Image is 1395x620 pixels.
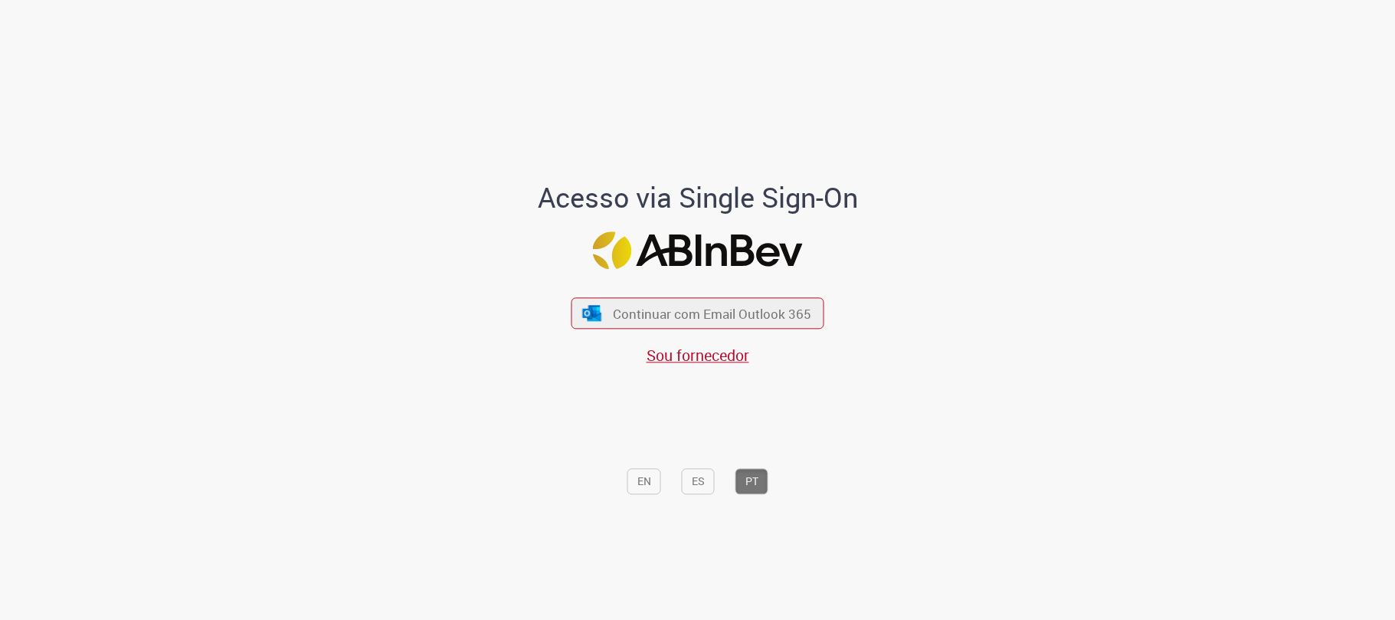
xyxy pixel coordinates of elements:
button: ES [682,468,715,494]
button: ícone Azure/Microsoft 360 Continuar com Email Outlook 365 [571,298,824,330]
a: Sou fornecedor [647,346,749,366]
button: PT [735,468,768,494]
span: Continuar com Email Outlook 365 [613,305,811,323]
img: Logo ABInBev [593,231,803,269]
h1: Acesso via Single Sign-On [485,183,910,214]
button: EN [627,468,661,494]
img: ícone Azure/Microsoft 360 [581,305,602,321]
